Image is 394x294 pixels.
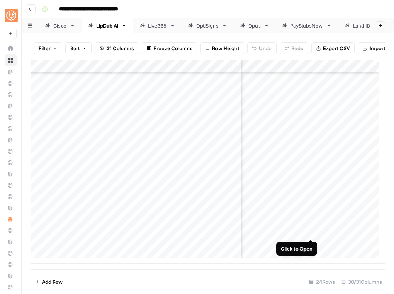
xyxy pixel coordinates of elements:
button: Workspace: SimpleTiger [5,6,17,25]
a: PayStubsNow [275,18,338,33]
span: Row Height [212,45,239,52]
a: Live365 [133,18,182,33]
div: 30/31 Columns [338,276,385,288]
a: Opus [234,18,275,33]
div: Opus [248,22,261,29]
a: Cisco [38,18,82,33]
div: Click to Open [281,245,312,252]
a: LipDub AI [82,18,133,33]
button: Sort [65,42,92,54]
a: Home [5,42,17,54]
div: Land ID [353,22,370,29]
span: Filter [38,45,51,52]
button: Undo [247,42,277,54]
span: 31 Columns [106,45,134,52]
a: OptiSigns [182,18,234,33]
button: 31 Columns [95,42,139,54]
button: Redo [280,42,308,54]
span: Redo [291,45,303,52]
a: Land ID [338,18,385,33]
img: SimpleTiger Logo [5,9,18,22]
button: Add Row [31,276,67,288]
button: Filter [34,42,62,54]
span: Undo [259,45,272,52]
span: Freeze Columns [154,45,192,52]
div: Live365 [148,22,167,29]
button: Export CSV [311,42,355,54]
div: LipDub AI [96,22,119,29]
a: Browse [5,54,17,66]
div: 24 Rows [306,276,338,288]
span: Add Row [42,278,63,286]
button: Freeze Columns [142,42,197,54]
div: OptiSigns [196,22,219,29]
div: Cisco [53,22,67,29]
button: Row Height [200,42,244,54]
img: hlg0wqi1id4i6sbxkcpd2tyblcaw [8,217,13,222]
div: PayStubsNow [290,22,323,29]
span: Export CSV [323,45,350,52]
span: Sort [70,45,80,52]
